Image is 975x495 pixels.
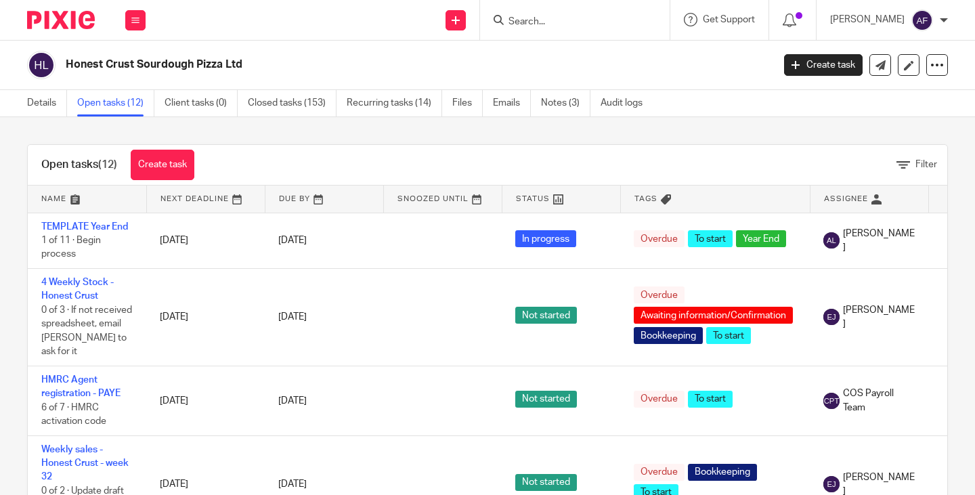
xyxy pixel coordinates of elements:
span: Overdue [634,286,685,303]
span: Not started [515,307,577,324]
h1: Open tasks [41,158,117,172]
img: Pixie [27,11,95,29]
span: Year End [736,230,786,247]
span: [DATE] [278,312,307,322]
a: Files [452,90,483,116]
span: [PERSON_NAME] [843,303,915,331]
span: [DATE] [278,479,307,489]
h2: Honest Crust Sourdough Pizza Ltd [66,58,624,72]
a: Emails [493,90,531,116]
a: 4 Weekly Stock - Honest Crust [41,278,114,301]
img: svg%3E [911,9,933,31]
img: svg%3E [823,309,840,325]
td: [DATE] [146,268,265,366]
span: Bookkeeping [634,327,703,344]
a: Notes (3) [541,90,590,116]
span: Tags [634,195,657,202]
a: Details [27,90,67,116]
span: Not started [515,391,577,408]
img: svg%3E [27,51,56,79]
span: To start [688,391,733,408]
a: Weekly sales - Honest Crust - week 32 [41,445,129,482]
span: Awaiting information/Confirmation [634,307,793,324]
span: [PERSON_NAME] [843,227,915,255]
span: 6 of 7 · HMRC activation code [41,403,106,427]
span: Not started [515,474,577,491]
span: 1 of 11 · Begin process [41,236,101,259]
span: Get Support [703,15,755,24]
span: Snoozed Until [397,195,469,202]
span: 0 of 3 · If not received spreadsheet, email [PERSON_NAME] to ask for it [41,305,132,357]
span: Overdue [634,230,685,247]
td: [DATE] [146,366,265,435]
span: COS Payroll Team [843,387,915,414]
span: Filter [915,160,937,169]
span: To start [688,230,733,247]
span: To start [706,327,751,344]
img: svg%3E [823,476,840,492]
span: Overdue [634,464,685,481]
p: [PERSON_NAME] [830,13,905,26]
img: svg%3E [823,393,840,409]
span: Overdue [634,391,685,408]
span: (12) [98,159,117,170]
span: [DATE] [278,396,307,406]
span: Bookkeeping [688,464,757,481]
td: [DATE] [146,213,265,268]
a: TEMPLATE Year End [41,222,128,232]
a: Create task [784,54,863,76]
span: [DATE] [278,236,307,245]
img: svg%3E [823,232,840,249]
a: Open tasks (12) [77,90,154,116]
a: Closed tasks (153) [248,90,337,116]
input: Search [507,16,629,28]
a: Recurring tasks (14) [347,90,442,116]
a: Audit logs [601,90,653,116]
a: Create task [131,150,194,180]
span: Status [516,195,550,202]
a: HMRC Agent registration - PAYE [41,375,121,398]
a: Client tasks (0) [165,90,238,116]
span: In progress [515,230,576,247]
